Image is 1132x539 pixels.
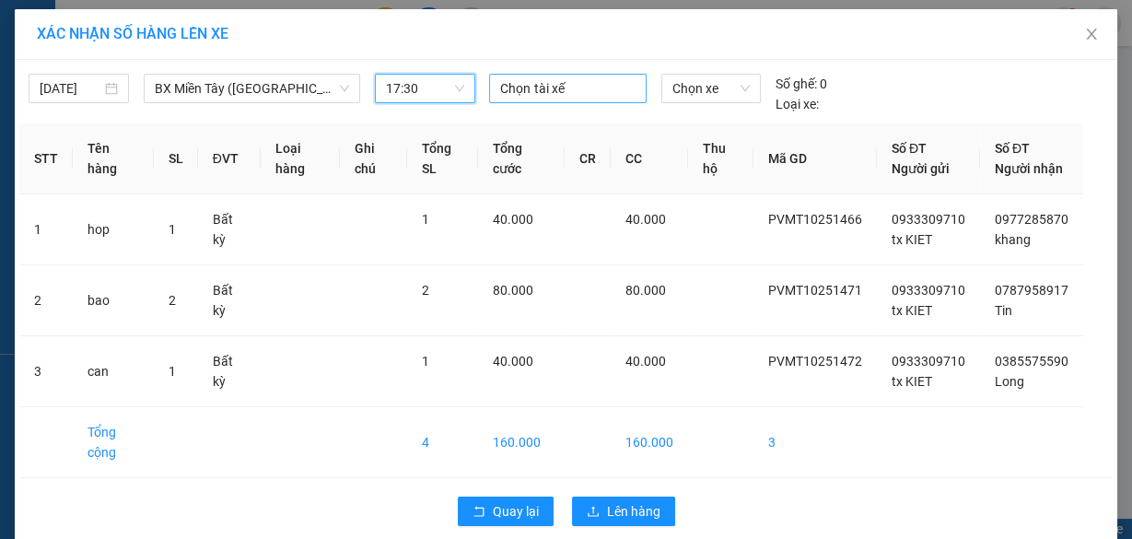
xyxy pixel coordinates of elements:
button: Close [1066,9,1117,61]
span: Tin [995,303,1012,318]
span: PVMT10251472 [768,354,862,369]
span: 0933309710 [892,354,965,369]
td: 160.000 [611,407,688,478]
button: uploadLên hàng [572,497,675,526]
span: close [1084,27,1099,41]
th: Tên hàng [73,123,154,194]
span: 40.000 [625,354,666,369]
span: rollback [473,505,485,520]
div: 0933309710 [16,82,145,108]
span: 0977285870 [995,212,1068,227]
span: Gửi: [16,18,44,37]
div: HANG NGOAI [158,16,316,60]
span: 40.000 [493,354,533,369]
span: 0933309710 [892,283,965,298]
th: Tổng SL [407,123,479,194]
span: 1 [422,212,429,227]
span: 40.000 [625,212,666,227]
th: Loại hàng [261,123,340,194]
span: Loại xe: [776,94,819,114]
div: tx KIET [16,60,145,82]
div: PV Miền Tây [16,16,145,60]
td: Bất kỳ [198,336,261,407]
span: Số ĐT [892,141,927,156]
th: CC [611,123,688,194]
th: CR [565,123,611,194]
span: upload [587,505,600,520]
span: 0385575590 [995,354,1068,369]
span: Chọn xe [672,75,750,102]
td: 3 [753,407,877,478]
span: 80.000 [493,283,533,298]
span: khang [995,232,1031,247]
span: Quay lại [493,501,539,521]
span: Người nhận [995,161,1063,176]
span: Số ghế: [776,74,817,94]
span: tx KIET [892,374,932,389]
span: 1 [169,364,176,379]
div: 0 [776,74,827,94]
span: 2 [169,293,176,308]
span: Số ĐT [995,141,1030,156]
td: bao [73,265,154,336]
span: 2 [422,283,429,298]
td: can [73,336,154,407]
span: Lên hàng [607,501,660,521]
span: PVMT10251466 [768,212,862,227]
button: rollbackQuay lại [458,497,554,526]
td: 2 [19,265,73,336]
span: 1 [422,354,429,369]
th: ĐVT [198,123,261,194]
td: hop [73,194,154,265]
th: Mã GD [753,123,877,194]
span: XÁC NHẬN SỐ HÀNG LÊN XE [37,25,228,42]
th: SL [154,123,198,194]
span: Người gửi [892,161,950,176]
span: Long [995,374,1024,389]
th: Tổng cước [478,123,565,194]
div: 0961275672 Ngan [16,108,145,152]
td: 4 [407,407,479,478]
span: DĐ: [158,118,184,137]
td: Bất kỳ [198,194,261,265]
span: BX Miền Tây (Hàng Ngoài) [155,75,349,102]
span: 40.000 [493,212,533,227]
span: 1 [169,222,176,237]
span: 0787958917 [995,283,1068,298]
th: STT [19,123,73,194]
div: Long [158,60,316,82]
td: Bất kỳ [198,265,261,336]
span: down [339,83,350,94]
th: Thu hộ [688,123,753,194]
span: PVMT10251471 [768,283,862,298]
td: 3 [19,336,73,407]
td: 1 [19,194,73,265]
input: 11/10/2025 [40,78,101,99]
span: 17:30 [386,75,464,102]
span: 0933309710 [892,212,965,227]
td: 160.000 [478,407,565,478]
span: Nhận: [158,18,201,37]
td: Tổng cộng [73,407,154,478]
span: tx KIET [892,232,932,247]
th: Ghi chú [340,123,407,194]
div: 0385575590 [158,82,316,108]
span: 80.000 [625,283,666,298]
span: tx KIET [892,303,932,318]
span: Chinfon [184,108,283,140]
